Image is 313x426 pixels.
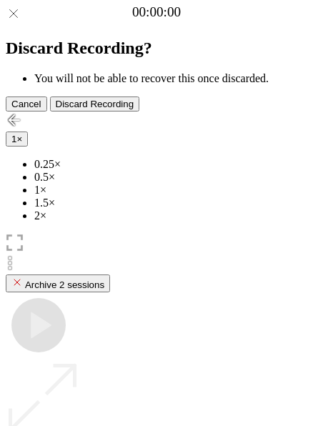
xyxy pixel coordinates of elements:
li: 1× [34,184,307,197]
h2: Discard Recording? [6,39,307,58]
span: 1 [11,134,16,144]
li: You will not be able to recover this once discarded. [34,72,307,85]
li: 1.5× [34,197,307,209]
button: Discard Recording [50,96,140,112]
li: 0.25× [34,158,307,171]
li: 2× [34,209,307,222]
div: Archive 2 sessions [11,277,104,290]
a: 00:00:00 [132,4,181,20]
button: Cancel [6,96,47,112]
button: 1× [6,132,28,147]
button: Archive 2 sessions [6,274,110,292]
li: 0.5× [34,171,307,184]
